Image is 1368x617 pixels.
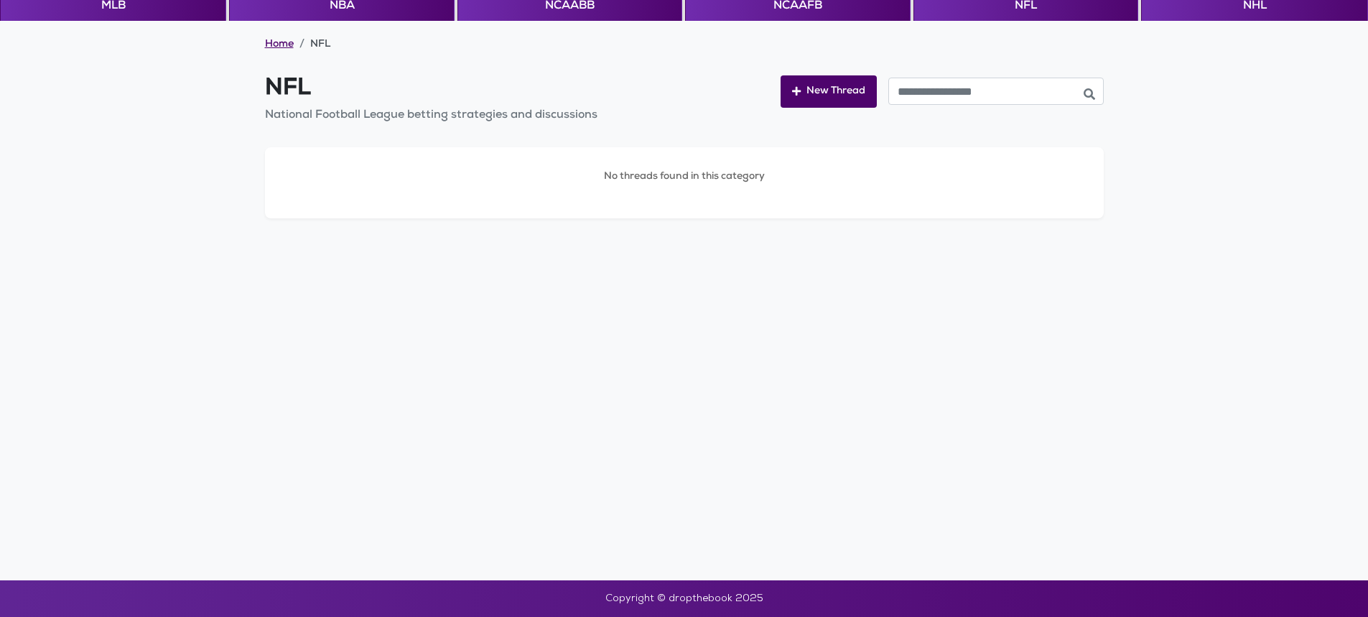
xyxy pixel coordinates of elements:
a: Home [265,38,294,52]
button: New Thread [781,75,877,108]
h1: NFL [265,75,597,103]
li: NFL [294,38,330,52]
p: No threads found in this category [265,170,1104,184]
p: National Football League betting strategies and discussions [265,108,597,124]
